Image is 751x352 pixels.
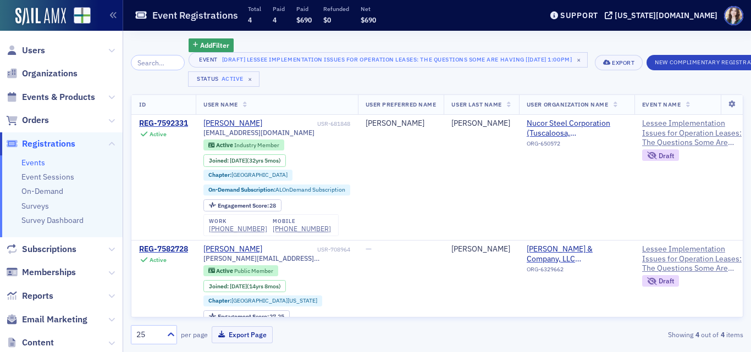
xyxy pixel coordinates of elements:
[6,243,76,255] a: Subscriptions
[527,100,609,108] span: User Organization Name
[222,54,572,65] div: [Draft] Lessee Implementation Issues for Operation Leases: The Questions Some Are Having [[DATE] ...
[296,5,312,13] p: Paid
[208,186,345,193] a: On-Demand Subscription:ALOnDemand Subscription
[527,119,627,138] a: Nucor Steel Corporation (Tuscaloosa, [GEOGRAPHIC_DATA])
[361,15,376,24] span: $690
[642,149,679,161] div: Draft
[6,138,75,150] a: Registrations
[208,297,231,304] span: Chapter :
[203,295,322,306] div: Chapter:
[560,10,598,20] div: Support
[719,329,726,339] strong: 4
[6,266,76,278] a: Memberships
[22,266,76,278] span: Memberships
[574,55,584,65] span: ×
[21,201,49,211] a: Surveys
[6,68,78,80] a: Organizations
[22,314,87,326] span: Email Marketing
[230,283,281,290] div: (14yrs 8mos)
[605,12,721,19] button: [US_STATE][DOMAIN_NAME]
[323,15,331,24] span: $0
[21,186,63,196] a: On-Demand
[209,218,267,225] div: work
[366,119,437,128] div: [PERSON_NAME]
[139,244,188,254] a: REG-7582728
[547,329,743,339] div: Showing out of items
[595,55,643,70] button: Export
[181,329,208,339] label: per page
[527,266,627,277] div: ORG-6329662
[66,7,91,26] a: View Homepage
[659,278,674,284] div: Draft
[208,267,273,275] a: Active Public Member
[361,5,376,13] p: Net
[218,203,277,209] div: 28
[273,5,285,13] p: Paid
[21,215,84,225] a: Survey Dashboard
[189,52,588,68] button: Event[Draft] Lessee Implementation Issues for Operation Leases: The Questions Some Are Having [[D...
[6,44,45,57] a: Users
[451,119,511,128] div: [PERSON_NAME]
[197,56,220,63] div: Event
[642,275,679,287] div: Draft
[218,312,270,320] span: Engagement Score :
[693,329,701,339] strong: 4
[230,157,247,164] span: [DATE]
[22,337,54,349] span: Content
[216,267,234,275] span: Active
[273,15,277,24] span: 4
[203,128,314,137] span: [EMAIL_ADDRESS][DOMAIN_NAME]
[216,141,234,149] span: Active
[203,280,286,292] div: Joined: 2010-12-08 00:00:00
[22,138,75,150] span: Registrations
[22,68,78,80] span: Organizations
[612,60,634,66] div: Export
[218,314,285,320] div: 27.25
[230,157,281,164] div: (32yrs 5mos)
[230,282,247,290] span: [DATE]
[208,171,288,178] a: Chapter:[GEOGRAPHIC_DATA]
[234,141,279,149] span: Industry Member
[6,91,95,103] a: Events & Products
[203,100,238,108] span: User Name
[203,310,290,322] div: Engagement Score: 27.25
[15,8,66,25] img: SailAMX
[642,119,742,148] span: Lessee Implementation Issues for Operation Leases: The Questions Some Are Having
[212,326,273,343] button: Export Page
[203,244,262,254] a: [PERSON_NAME]
[203,119,262,128] a: [PERSON_NAME]
[22,114,49,126] span: Orders
[196,75,219,82] div: Status
[74,7,91,24] img: SailAMX
[642,100,681,108] span: Event Name
[615,10,717,20] div: [US_STATE][DOMAIN_NAME]
[264,120,350,127] div: USR-681848
[527,119,627,138] span: Nucor Steel Corporation (Tuscaloosa, AL)
[203,265,278,276] div: Active: Active: Public Member
[203,154,286,166] div: Joined: 1993-03-04 00:00:00
[21,158,45,167] a: Events
[203,254,350,262] span: [PERSON_NAME][EMAIL_ADDRESS][DOMAIN_NAME]
[273,225,331,233] a: [PHONE_NUMBER]
[203,139,284,150] div: Active: Active: Industry Member
[527,244,627,264] span: Hawkins & Company, LLC (Opelika, AL)
[6,314,87,326] a: Email Marketing
[203,199,281,211] div: Engagement Score: 28
[6,290,53,302] a: Reports
[203,170,292,181] div: Chapter:
[659,153,674,159] div: Draft
[209,283,230,290] span: Joined :
[200,40,229,50] span: Add Filter
[642,244,742,273] a: Lessee Implementation Issues for Operation Leases: The Questions Some Are Having
[188,71,259,87] button: StatusActive×
[150,131,167,138] div: Active
[366,244,372,254] span: —
[136,329,161,340] div: 25
[209,225,267,233] div: [PHONE_NUMBER]
[6,337,54,349] a: Content
[724,6,743,25] span: Profile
